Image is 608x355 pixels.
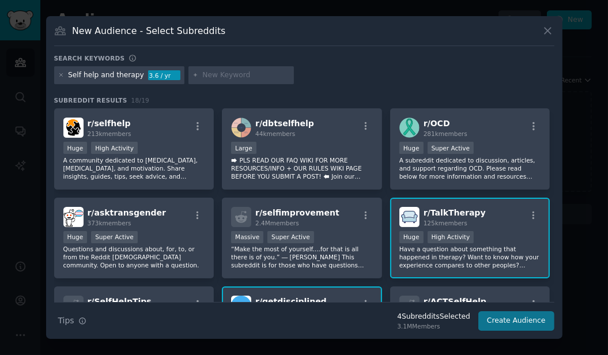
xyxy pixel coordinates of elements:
div: Huge [63,142,88,154]
span: Tips [58,315,74,327]
input: New Keyword [202,70,290,81]
div: Huge [399,231,424,243]
div: Self help and therapy [68,70,144,81]
span: 281k members [424,130,467,137]
span: r/ asktransgender [88,208,166,217]
button: Tips [54,311,90,331]
div: Super Active [267,231,314,243]
div: Huge [399,142,424,154]
span: r/ ACTSelfHelp [424,297,486,306]
img: asktransgender [63,207,84,227]
div: Large [231,142,256,154]
img: dbtselfhelp [231,118,251,138]
p: A subreddit dedicated to discussion, articles, and support regarding OCD. Please read below for m... [399,156,541,180]
span: 2.4M members [255,220,299,226]
span: r/ SelfHelpTips [88,297,152,306]
div: 3.6 / yr [148,70,180,81]
span: r/ TalkTherapy [424,208,486,217]
span: 125k members [424,220,467,226]
div: Massive [231,231,263,243]
p: “Make the most of yourself....for that is all there is of you.” ― [PERSON_NAME] This subreddit is... [231,245,373,269]
img: TalkTherapy [399,207,420,227]
div: Super Active [91,231,138,243]
h3: Search keywords [54,54,125,62]
h3: New Audience - Select Subreddits [72,25,225,37]
div: Huge [63,231,88,243]
div: High Activity [91,142,138,154]
span: r/ selfhelp [88,119,131,128]
span: 373k members [88,220,131,226]
img: OCD [399,118,420,138]
p: Questions and discussions about, for, to, or from the Reddit [DEMOGRAPHIC_DATA] community. Open t... [63,245,205,269]
button: Create Audience [478,311,554,331]
div: Super Active [428,142,474,154]
span: 44k members [255,130,295,137]
span: r/ selfimprovement [255,208,339,217]
span: r/ dbtselfhelp [255,119,314,128]
p: Have a question about something that happened in therapy? Want to know how your experience compar... [399,245,541,269]
span: r/ OCD [424,119,450,128]
div: 4 Subreddit s Selected [397,312,470,322]
p: A community dedicated to [MEDICAL_DATA], [MEDICAL_DATA], and motivation. Share insights, guides, ... [63,156,205,180]
span: r/ getdisciplined [255,297,327,306]
div: 3.1M Members [397,322,470,330]
span: 213k members [88,130,131,137]
div: High Activity [428,231,474,243]
span: Subreddit Results [54,96,127,104]
p: 🡆 PLS READ OUR FAQ WIKI FOR MORE RESOURCES/INFO + OUR RULES WIKI PAGE BEFORE YOU SUBMIT A POST! 🡄... [231,156,373,180]
span: 18 / 19 [131,97,150,104]
img: getdisciplined [231,296,251,316]
img: selfhelp [63,118,84,138]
